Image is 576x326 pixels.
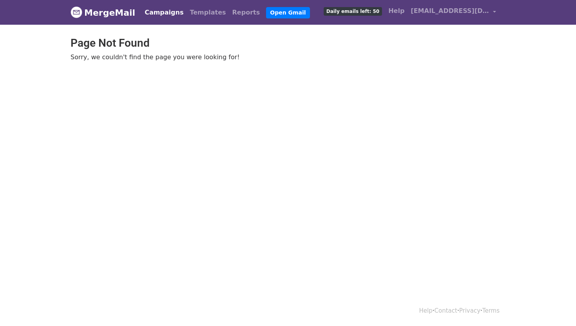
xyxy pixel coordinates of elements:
img: MergeMail logo [71,6,82,18]
a: Daily emails left: 50 [321,3,385,19]
span: Daily emails left: 50 [324,7,382,16]
a: MergeMail [71,4,135,21]
span: [EMAIL_ADDRESS][DOMAIN_NAME] [411,6,489,16]
a: Privacy [459,307,480,314]
h2: Page Not Found [71,36,505,50]
a: [EMAIL_ADDRESS][DOMAIN_NAME] [408,3,499,22]
a: Campaigns [141,5,187,20]
a: Contact [435,307,457,314]
p: Sorry, we couldn't find the page you were looking for! [71,53,505,61]
a: Open Gmail [266,7,310,18]
a: Terms [482,307,500,314]
a: Reports [229,5,263,20]
a: Help [419,307,433,314]
a: Templates [187,5,229,20]
a: Help [385,3,408,19]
